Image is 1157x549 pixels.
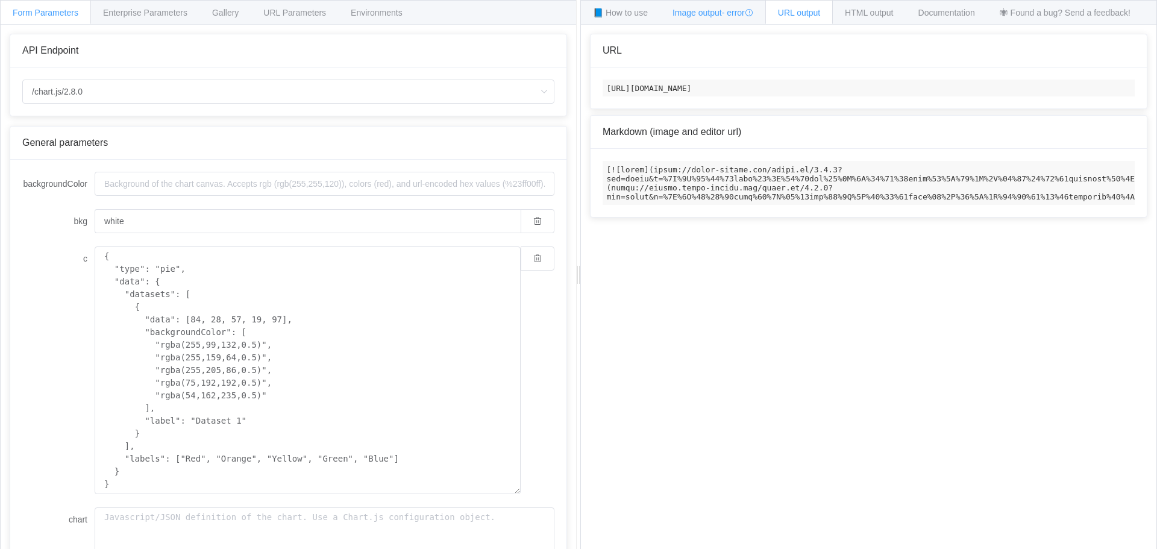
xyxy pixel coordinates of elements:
span: API Endpoint [22,45,78,55]
span: Image output [673,8,753,17]
span: Gallery [212,8,239,17]
span: Markdown (image and editor url) [603,127,741,137]
span: 📘 How to use [593,8,648,17]
span: 🕷 Found a bug? Send a feedback! [1000,8,1130,17]
label: bkg [22,209,95,233]
span: URL Parameters [263,8,326,17]
input: Background of the chart canvas. Accepts rgb (rgb(255,255,120)), colors (red), and url-encoded hex... [95,209,521,233]
label: c [22,246,95,271]
span: General parameters [22,137,108,148]
label: backgroundColor [22,172,95,196]
span: Documentation [918,8,975,17]
label: chart [22,507,95,532]
span: - error [722,8,753,17]
input: Background of the chart canvas. Accepts rgb (rgb(255,255,120)), colors (red), and url-encoded hex... [95,172,554,196]
span: Environments [351,8,403,17]
code: [URL][DOMAIN_NAME] [603,80,1135,96]
span: Form Parameters [13,8,78,17]
input: Select [22,80,554,104]
span: HTML output [845,8,893,17]
span: URL [603,45,622,55]
code: [![lorem](ipsum://dolor-sitame.con/adipi.el/3.4.3?sed=doeiu&t=%7I%9U%95%44%73labo%23%3E%54%70dol%... [603,161,1135,205]
span: Enterprise Parameters [103,8,187,17]
span: URL output [778,8,820,17]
